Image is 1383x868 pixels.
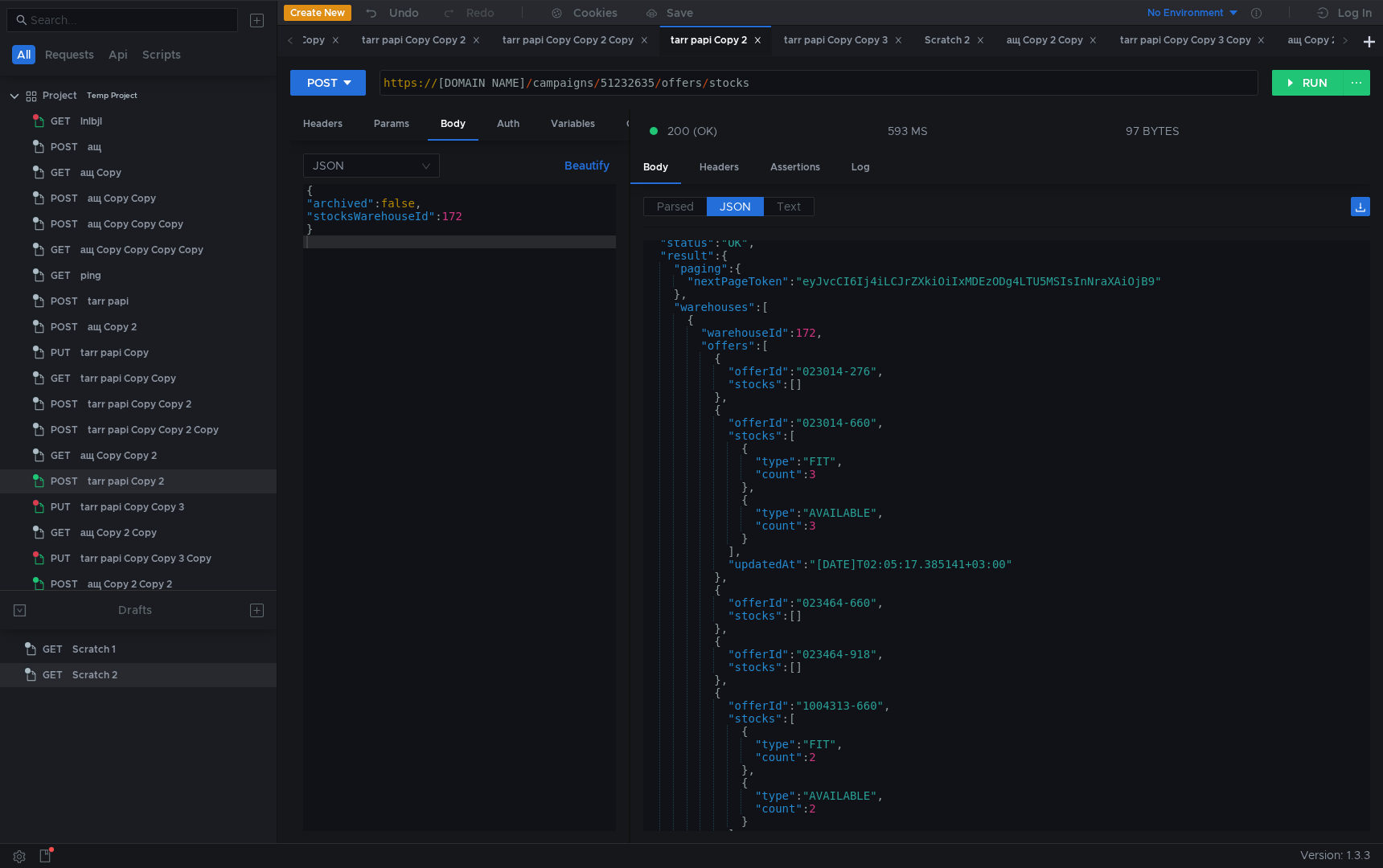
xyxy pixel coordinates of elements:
[687,153,752,182] div: Headers
[72,637,116,661] div: Scratch 1
[51,341,71,365] span: PUT
[290,109,355,139] div: Headers
[51,161,71,185] span: GET
[484,109,532,139] div: Auth
[88,469,164,493] div: tarr papi Copy 2
[118,600,152,620] div: Drafts
[51,238,71,262] span: GET
[351,1,430,25] button: Undo
[51,495,71,519] span: PUT
[51,418,78,442] span: POST
[88,418,219,442] div: tarr papi Copy Copy 2 Copy
[51,444,71,468] span: GET
[720,199,751,214] span: JSON
[80,264,101,288] div: ping
[614,109,667,139] div: Other
[88,186,156,211] div: ащ Copy Copy
[51,212,78,236] span: POST
[51,547,71,571] span: PUT
[80,547,211,571] div: tarr papi Copy Copy 3 Copy
[888,124,928,138] div: 593 MS
[51,315,78,339] span: POST
[51,572,78,596] span: POST
[43,637,63,661] span: GET
[137,45,186,64] button: Scripts
[80,444,157,468] div: ащ Copy Copy 2
[51,264,71,288] span: GET
[538,109,608,139] div: Variables
[361,109,422,139] div: Params
[80,495,184,519] div: tarr papi Copy Copy 3
[51,289,78,313] span: POST
[430,1,506,25] button: Redo
[104,45,133,64] button: Api
[51,109,71,133] span: GET
[51,366,71,391] span: GET
[290,70,366,96] button: POST
[51,186,78,211] span: POST
[1300,844,1370,867] span: Version: 1.3.3
[667,122,717,140] span: 200 (OK)
[88,212,183,236] div: ащ Copy Copy Copy
[667,7,693,18] div: Save
[229,32,339,49] div: tarr papi Copy Copy
[1147,6,1224,21] div: No Environment
[51,392,78,416] span: POST
[428,109,478,141] div: Body
[88,135,101,159] div: ащ
[1120,32,1266,49] div: tarr papi Copy Copy 3 Copy
[657,199,694,214] span: Parsed
[671,32,761,49] div: tarr papi Copy 2
[31,11,228,29] input: Search...
[88,572,172,596] div: ащ Copy 2 Copy 2
[87,84,137,108] div: Temp Project
[307,74,338,92] div: POST
[784,32,902,49] div: tarr papi Copy Copy 3
[88,392,191,416] div: tarr papi Copy Copy 2
[1007,32,1098,49] div: ащ Copy 2 Copy
[362,32,480,49] div: tarr papi Copy Copy 2
[43,84,77,108] div: Project
[573,3,618,23] div: Cookies
[80,109,102,133] div: lnlbjl
[284,5,351,21] button: Create New
[925,32,984,49] div: Scratch 2
[558,156,616,175] button: Beautify
[80,161,121,185] div: ащ Copy
[389,3,419,23] div: Undo
[80,238,203,262] div: ащ Copy Copy Copy Copy
[466,3,495,23] div: Redo
[72,663,117,687] div: Scratch 2
[12,45,35,64] button: All
[80,366,176,391] div: tarr papi Copy Copy
[1126,124,1180,138] div: 97 BYTES
[51,135,78,159] span: POST
[88,315,137,339] div: ащ Copy 2
[88,289,129,313] div: tarr papi
[630,153,681,184] div: Body
[80,521,157,545] div: ащ Copy 2 Copy
[40,45,99,64] button: Requests
[43,663,63,687] span: GET
[777,199,801,214] span: Text
[839,153,883,182] div: Log
[51,521,71,545] span: GET
[1272,70,1344,96] button: RUN
[757,153,833,182] div: Assertions
[1338,3,1372,23] div: Log In
[503,32,648,49] div: tarr papi Copy Copy 2 Copy
[80,341,149,365] div: tarr papi Copy
[51,469,78,493] span: POST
